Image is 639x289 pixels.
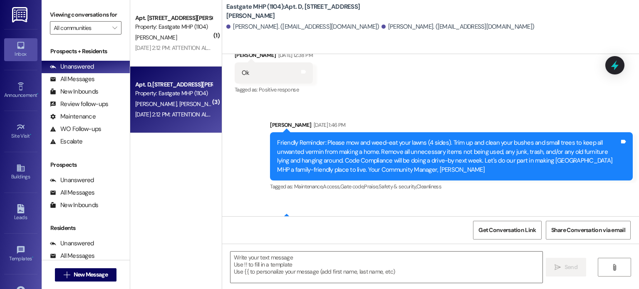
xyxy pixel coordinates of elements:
span: Safety & security , [379,183,416,190]
a: Inbox [4,38,37,61]
div: All Messages [50,75,94,84]
div: [PERSON_NAME] [235,51,313,62]
div: Unanswered [50,62,94,71]
span: [PERSON_NAME] [179,100,221,108]
span: • [30,132,31,138]
div: [PERSON_NAME]. ([EMAIL_ADDRESS][DOMAIN_NAME]) [226,22,379,31]
a: Leads [4,202,37,224]
span: • [37,91,38,97]
div: Review follow-ups [50,100,108,109]
span: Get Conversation Link [478,226,536,235]
div: Tagged as: [270,180,633,193]
button: New Message [55,268,116,282]
div: New Inbounds [50,201,98,210]
div: Tagged as: [235,84,313,96]
i:  [555,264,561,271]
div: Property: Eastgate MHP (1104) [135,89,212,98]
button: Get Conversation Link [473,221,541,240]
input: All communities [54,21,108,35]
div: Unanswered [50,176,94,185]
span: Cleanliness [416,183,441,190]
div: Prospects [42,161,130,169]
div: All Messages [50,188,94,197]
span: [PERSON_NAME] [135,34,177,41]
div: Property: Eastgate MHP (1104) [135,22,212,31]
span: Gate code , [340,183,364,190]
div: WO Follow-ups [50,125,101,133]
span: [PERSON_NAME] [135,100,179,108]
span: Positive response [259,86,299,93]
div: Apt. D, [STREET_ADDRESS][PERSON_NAME] [135,80,212,89]
span: Praise , [364,183,378,190]
div: [PERSON_NAME] [270,121,633,132]
div: All Messages [50,252,94,260]
img: ResiDesk Logo [12,7,29,22]
i:  [112,25,117,31]
span: New Message [74,270,108,279]
div: Ok [242,69,250,77]
div: [DATE] 12:38 PM [276,51,313,59]
i:  [64,272,70,278]
button: Send [546,258,586,277]
div: Apt. [STREET_ADDRESS][PERSON_NAME] [135,14,212,22]
div: Friendly Reminder: Please mow and weed-eat your lawns (4 sides). Trim up and clean your bushes an... [277,138,619,174]
span: Access , [323,183,340,190]
div: [PERSON_NAME]. ([EMAIL_ADDRESS][DOMAIN_NAME]) [381,22,535,31]
div: Unanswered [50,239,94,248]
label: Viewing conversations for [50,8,121,21]
a: Site Visit • [4,120,37,143]
span: Share Conversation via email [551,226,625,235]
div: New Inbounds [50,87,98,96]
button: Share Conversation via email [546,221,631,240]
span: Send [565,263,577,272]
span: Maintenance , [294,183,323,190]
span: • [32,254,33,260]
i:  [611,264,617,271]
div: Maintenance [50,112,96,121]
div: Prospects + Residents [42,47,130,56]
a: Templates • [4,243,37,265]
b: Eastgate MHP (1104): Apt. D, [STREET_ADDRESS][PERSON_NAME] [226,2,393,20]
div: Escalate [50,137,82,146]
a: Buildings [4,161,37,183]
div: Residents [42,224,130,232]
div: [DATE] 1:46 PM [312,121,346,129]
